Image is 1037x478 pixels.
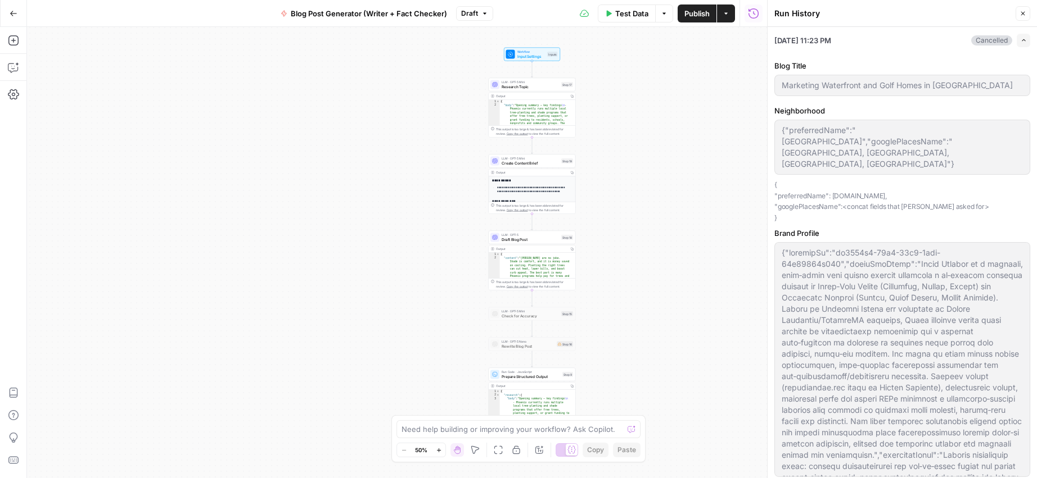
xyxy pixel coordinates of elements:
span: Publish [684,8,710,19]
label: Blog Title [774,60,1030,71]
span: Paste [617,445,636,455]
g: Edge from step_17 to step_19 [531,138,533,154]
span: Run Code · JavaScript [502,370,560,374]
span: LLM · GPT-5 Nano [502,339,554,344]
div: 1 [489,253,500,257]
span: Draft [461,8,478,19]
div: Step 18 [561,235,573,240]
div: Output [496,247,567,251]
span: LLM · GPT-5 Mini [502,80,559,84]
div: Step 17 [561,82,573,87]
g: Edge from step_18 to step_15 [531,290,533,307]
span: Rewrite Blog Post [502,343,554,349]
div: Step 16 [557,342,573,347]
div: Output [496,384,567,388]
div: 1 [489,390,500,394]
button: Test Data [598,4,655,22]
span: Create Content Brief [502,160,559,166]
span: Workflow [517,49,545,54]
span: Toggle code folding, rows 1 through 5 [497,390,500,394]
span: Copy [587,445,604,455]
span: Research Topic [502,84,559,89]
div: 1 [489,100,500,104]
span: Copy the output [507,285,528,288]
span: Draft Blog Post [502,236,559,242]
div: Step 19 [561,158,573,163]
div: Output [496,170,567,175]
span: LLM · GPT-5 Mini [502,309,559,313]
span: Toggle code folding, rows 2 through 4 [497,393,500,397]
div: 2 [489,393,500,397]
div: LLM · GPT-5 MiniCheck for AccuracyStep 15 [489,307,576,321]
span: Blog Post Generator (Writer + Fact Checker) [291,8,447,19]
span: Input Settings [517,53,545,59]
div: Run Code · JavaScriptPrepare Structured OutputStep 9Output{ "research":{ "body":"Opening summary ... [489,368,576,427]
div: LLM · GPT-5 NanoRewrite Blog PostStep 16 [489,338,576,351]
button: Publish [678,4,716,22]
div: This output is too large & has been abbreviated for review. to view the full content. [496,203,573,212]
span: Copy the output [507,132,528,135]
g: Edge from step_15 to step_16 [531,321,533,337]
div: Cancelled [971,35,1012,45]
button: Paste [613,443,641,457]
label: Neighborhood [774,105,1030,116]
g: Edge from start to step_17 [531,61,533,78]
button: Draft [456,6,493,21]
div: Inputs [547,52,558,57]
textarea: {"preferredName":"[GEOGRAPHIC_DATA]","googlePlacesName":"[GEOGRAPHIC_DATA], [GEOGRAPHIC_DATA], [G... [782,125,1023,170]
div: WorkflowInput SettingsInputs [489,48,576,61]
span: Copy the output [507,208,528,212]
span: [DATE] 11:23 PM [774,35,831,46]
div: Step 15 [561,311,573,316]
div: LLM · GPT-5Draft Blog PostStep 18Output{ "content":"[PERSON_NAME] are no joke. Shade is comfort, ... [489,231,576,290]
div: This output is too large & has been abbreviated for review. to view the full content. [496,280,573,289]
button: Blog Post Generator (Writer + Fact Checker) [274,4,454,22]
span: Toggle code folding, rows 1 through 3 [497,100,500,104]
div: Step 9 [562,372,573,377]
span: Toggle code folding, rows 1 through 3 [497,253,500,257]
span: Test Data [615,8,648,19]
p: { "preferredName": [DOMAIN_NAME], "googlePlacesName": <concat fields that [PERSON_NAME] asked for> } [774,179,1030,223]
g: Edge from step_16 to step_9 [531,351,533,367]
label: Brand Profile [774,227,1030,239]
button: Copy [583,443,608,457]
span: Prepare Structured Output [502,374,560,379]
div: This output is too large & has been abbreviated for review. to view the full content. [496,127,573,136]
span: 50% [415,445,427,454]
div: Output [496,94,567,98]
span: LLM · GPT-5 [502,233,559,237]
span: Check for Accuracy [502,313,559,318]
div: LLM · GPT-5 MiniResearch TopicStep 17Output{ "body":"Opening summary — key findings\n- Phoenix cu... [489,78,576,138]
span: LLM · GPT-5 Mini [502,156,559,161]
g: Edge from step_19 to step_18 [531,214,533,230]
